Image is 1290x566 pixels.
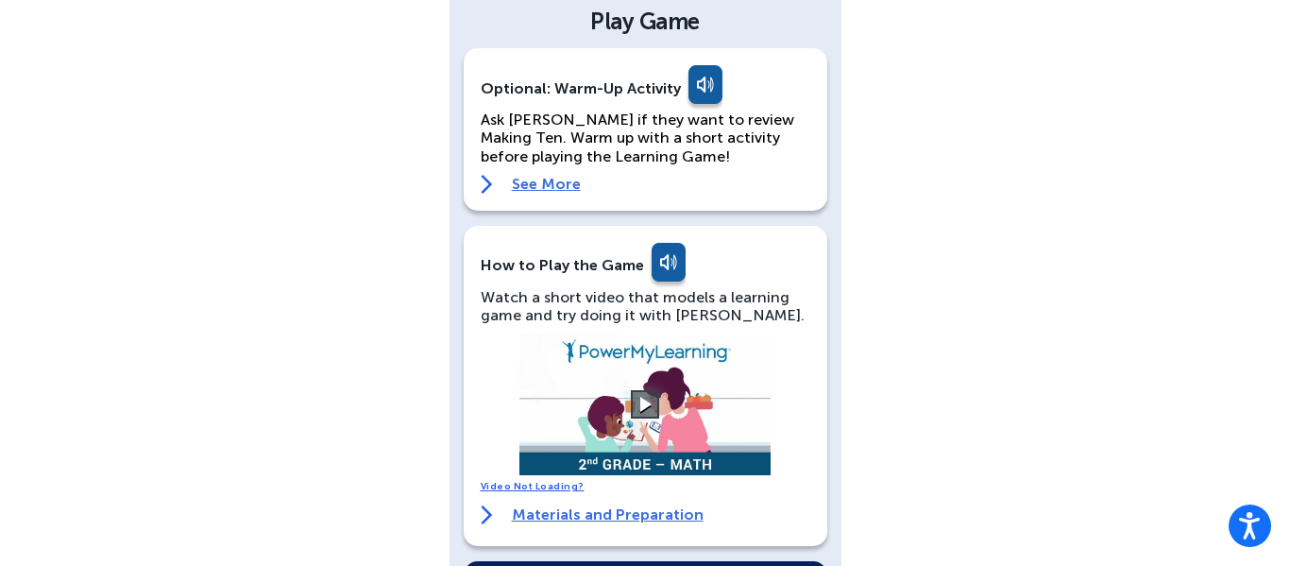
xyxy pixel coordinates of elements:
[481,506,493,524] img: right-arrow.svg
[481,288,810,324] div: Watch a short video that models a learning game and try doing it with [PERSON_NAME].
[481,175,810,194] a: See More
[481,111,810,165] p: Ask [PERSON_NAME] if they want to review Making Ten. Warm up with a short activity before playing...
[481,481,585,492] a: Video Not Loading?
[481,506,704,524] a: Materials and Preparation
[481,65,810,111] div: Optional: Warm-Up Activity
[481,256,644,274] div: How to Play the Game
[481,175,493,194] img: right-arrow.svg
[484,10,807,33] div: Play Game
